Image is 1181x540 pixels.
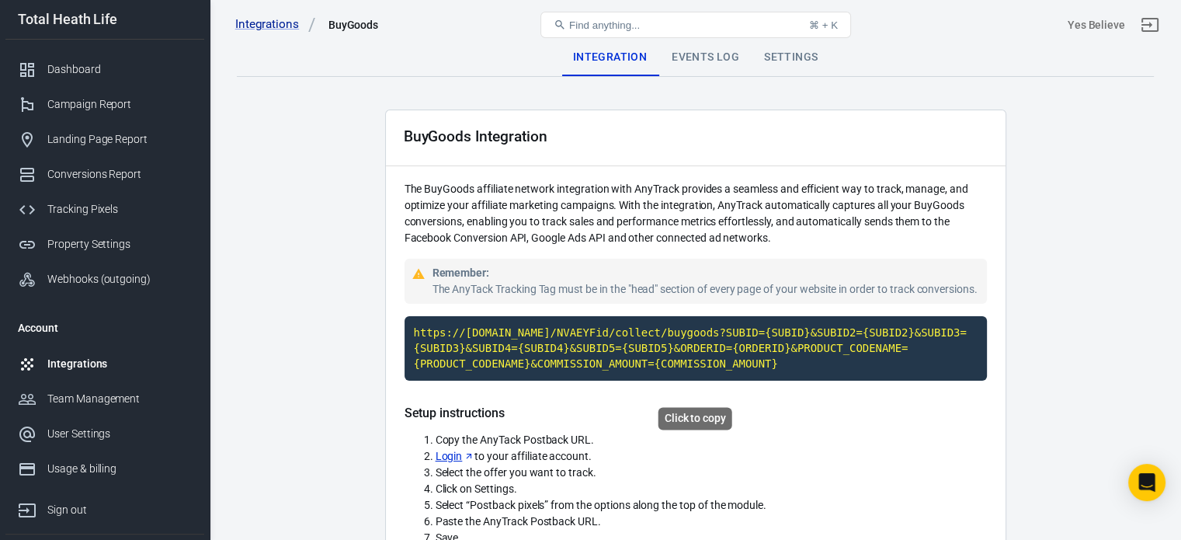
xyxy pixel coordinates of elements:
span: to your affiliate account. [436,450,592,462]
a: Usage & billing [5,451,204,486]
span: Select “Postback pixels” from the options along the top of the module. [436,499,767,511]
span: Click on Settings. [436,483,517,495]
strong: Remember: [432,267,490,279]
span: Select the offer you want to track. [436,466,596,479]
div: Tracking Pixels [47,201,192,218]
span: Copy the AnyTack Postback URL. [436,434,595,446]
p: The BuyGoods affiliate network integration with AnyTrack provides a seamless and efficient way to... [405,181,987,246]
button: Find anything...⌘ + K [540,12,851,38]
div: BuyGoods [328,17,379,33]
a: Conversions Report [5,157,204,192]
a: Integrations [235,16,316,33]
div: Open Intercom Messenger [1128,464,1165,501]
div: Property Settings [47,236,192,253]
div: Total Heath Life [5,12,204,26]
div: Landing Page Report [47,131,192,148]
span: Paste the AnyTrack Postback URL. [436,515,601,528]
div: Sign out [47,502,192,518]
a: Campaign Report [5,87,204,122]
span: Find anything... [569,19,640,31]
a: Webhooks (outgoing) [5,262,204,297]
div: Webhooks (outgoing) [47,271,192,287]
div: Team Management [47,391,192,407]
a: Tracking Pixels [5,192,204,227]
li: Account [5,309,204,347]
div: Events Log [659,39,752,76]
div: BuyGoods Integration [404,128,547,145]
a: Dashboard [5,52,204,87]
div: Account id: NVAEYFid [1068,17,1125,33]
code: Click to copy [405,316,987,381]
div: Dashboard [47,61,192,78]
a: Sign out [5,486,204,528]
a: Integrations [5,347,204,381]
div: Usage & billing [47,461,192,477]
div: User Settings [47,426,192,442]
h5: Setup instructions [405,406,987,421]
div: Settings [752,39,830,76]
a: Team Management [5,381,204,416]
a: User Settings [5,416,204,451]
div: Click to copy [658,407,732,430]
div: Campaign Report [47,96,192,113]
div: The AnyTack Tracking Tag must be in the "head" section of every page of your website in order to ... [432,281,978,298]
div: Integrations [47,356,192,372]
a: Landing Page Report [5,122,204,157]
a: Login [436,448,475,465]
div: Conversions Report [47,166,192,183]
a: Sign out [1131,6,1169,44]
div: Integration [561,39,659,76]
div: ⌘ + K [809,19,838,31]
a: Property Settings [5,227,204,262]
